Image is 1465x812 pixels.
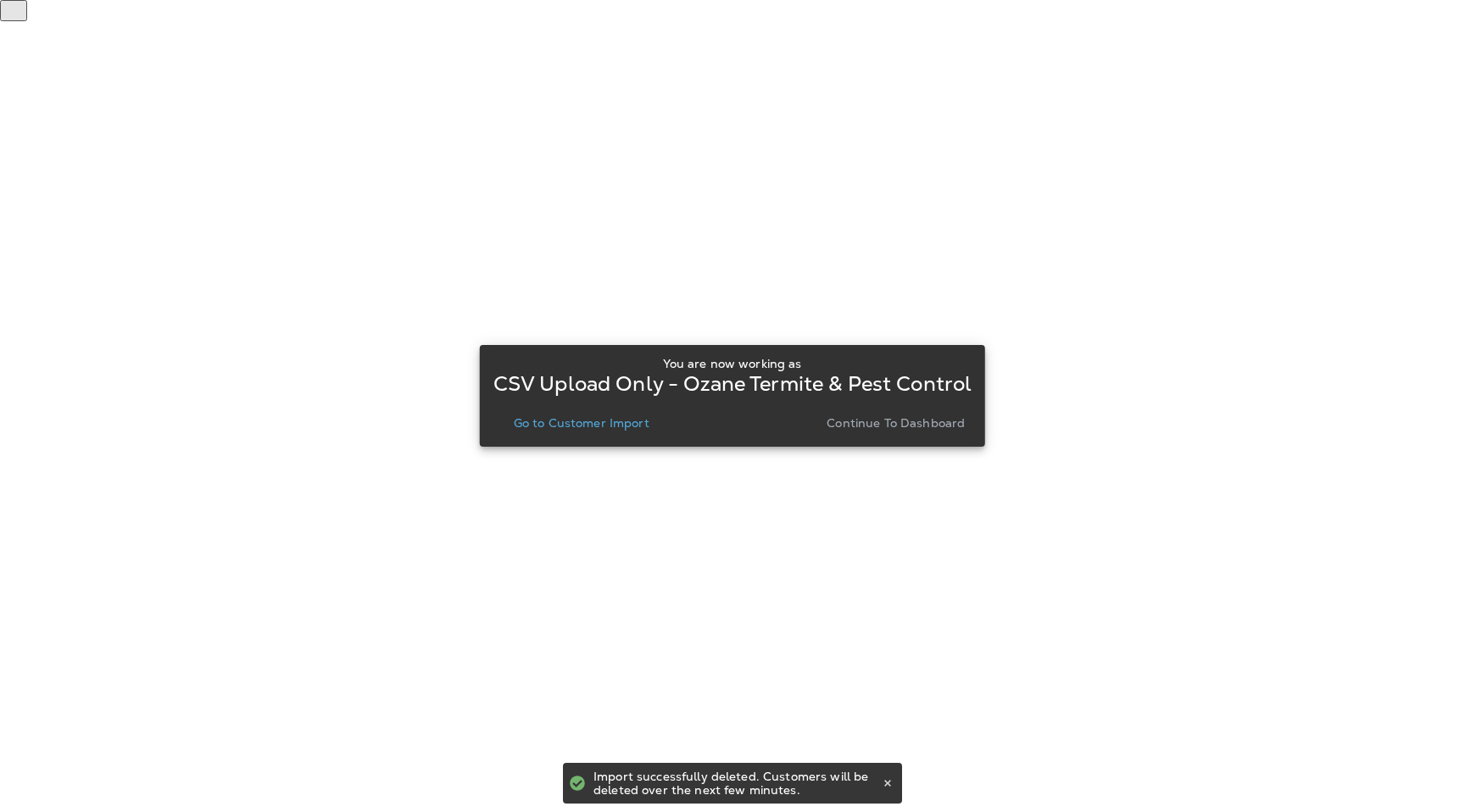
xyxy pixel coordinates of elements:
div: Import successfully deleted. Customers will be deleted over the next few minutes. [593,763,878,804]
button: Continue to Dashboard [820,411,972,435]
p: You are now working as [663,357,801,370]
p: Go to Customer Import [514,416,649,430]
p: Continue to Dashboard [827,416,965,430]
button: Go to Customer Import [507,411,656,435]
p: CSV Upload Only - Ozane Termite & Pest Control [493,377,972,391]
